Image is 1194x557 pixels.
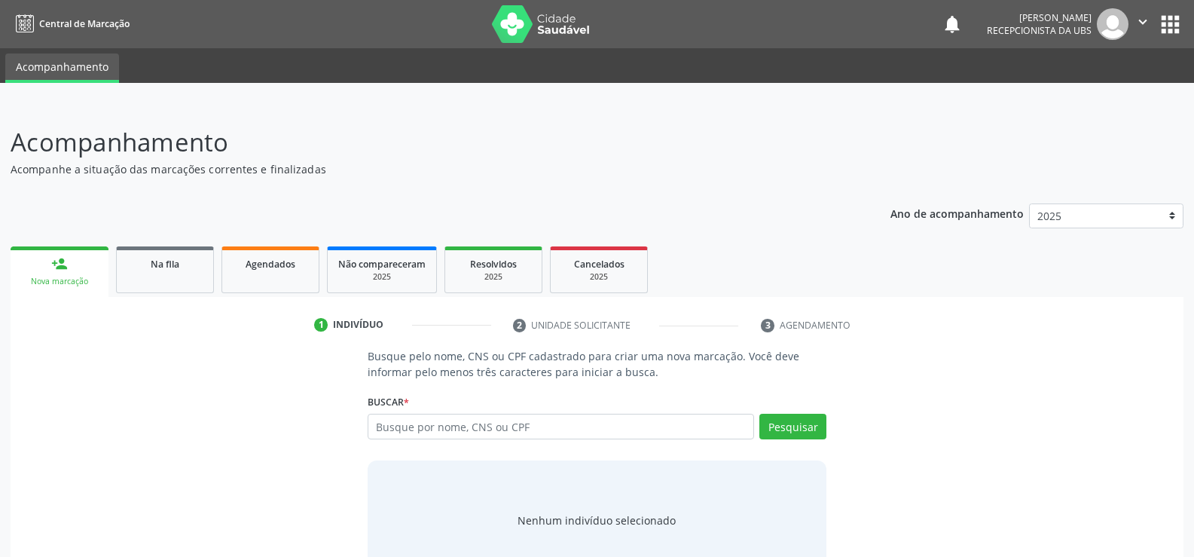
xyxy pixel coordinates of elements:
span: Na fila [151,258,179,271]
button: apps [1157,11,1183,38]
div: 2025 [561,271,637,283]
div: 1 [314,318,328,332]
button: Pesquisar [759,414,826,439]
p: Busque pelo nome, CNS ou CPF cadastrado para criar uma nova marcação. Você deve informar pelo men... [368,348,826,380]
span: Cancelados [574,258,624,271]
span: Agendados [246,258,295,271]
button: notifications [942,14,963,35]
a: Central de Marcação [11,11,130,36]
img: img [1097,8,1128,40]
div: person_add [51,256,68,272]
span: Recepcionista da UBS [987,24,1092,37]
label: Buscar [368,390,409,414]
input: Busque por nome, CNS ou CPF [368,414,754,439]
div: Nenhum indivíduo selecionado [518,513,676,528]
div: [PERSON_NAME] [987,11,1092,24]
p: Acompanhe a situação das marcações correntes e finalizadas [11,161,832,177]
p: Ano de acompanhamento [890,204,1024,222]
div: 2025 [338,271,426,283]
a: Acompanhamento [5,54,119,83]
div: Indivíduo [333,318,383,332]
span: Central de Marcação [39,17,130,30]
span: Resolvidos [470,258,517,271]
div: 2025 [456,271,531,283]
i:  [1134,14,1151,30]
div: Nova marcação [21,276,98,287]
button:  [1128,8,1157,40]
p: Acompanhamento [11,124,832,161]
span: Não compareceram [338,258,426,271]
